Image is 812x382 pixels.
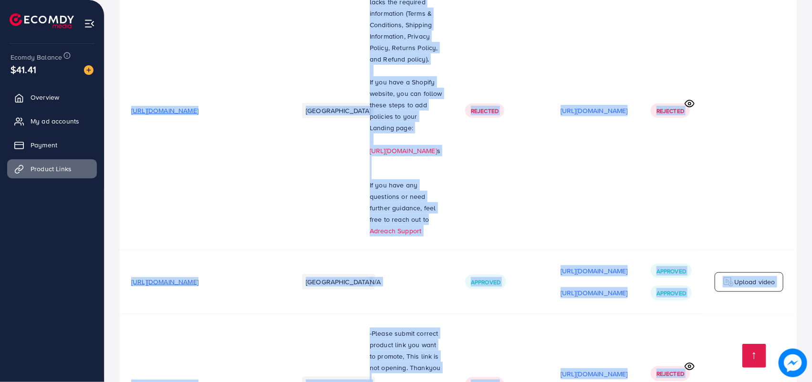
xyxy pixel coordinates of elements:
span: [URL][DOMAIN_NAME] [131,277,198,287]
li: [GEOGRAPHIC_DATA] [302,274,375,289]
p: [URL][DOMAIN_NAME] [561,265,628,277]
span: s [437,146,440,155]
a: Overview [7,88,97,107]
span: My ad accounts [31,116,79,126]
span: [URL][DOMAIN_NAME] [131,106,198,115]
img: logo [10,13,74,28]
a: Product Links [7,159,97,178]
span: $41.41 [10,62,36,76]
span: Payment [31,140,57,150]
li: [GEOGRAPHIC_DATA] [302,103,375,118]
img: image [84,65,94,75]
p: [URL][DOMAIN_NAME] [561,287,628,299]
span: Rejected [471,107,499,115]
span: If you have a Shopify website, you can follow these steps to add policies to your Landing page: [370,77,442,133]
span: Ecomdy Balance [10,52,62,62]
a: Adreach Support [370,226,421,236]
img: menu [84,18,95,29]
span: Rejected [656,107,684,115]
img: logo [723,276,734,288]
p: -Please submit correct product link you want to promote, This link is not opening. Thankyou [370,328,442,373]
img: image [779,349,807,377]
p: [URL][DOMAIN_NAME] [561,105,628,116]
span: Rejected [656,370,684,378]
a: [URL][DOMAIN_NAME] [370,146,437,155]
span: N/A [370,277,381,287]
a: My ad accounts [7,112,97,131]
a: Payment [7,135,97,155]
span: Approved [656,267,686,275]
span: Approved [656,289,686,297]
p: Upload video [734,276,775,288]
span: Approved [471,278,500,286]
span: Overview [31,93,59,102]
span: Product Links [31,164,72,174]
p: [URL][DOMAIN_NAME] [561,368,628,380]
span: If you have any questions or need further guidance, feel free to reach out to [370,180,436,224]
